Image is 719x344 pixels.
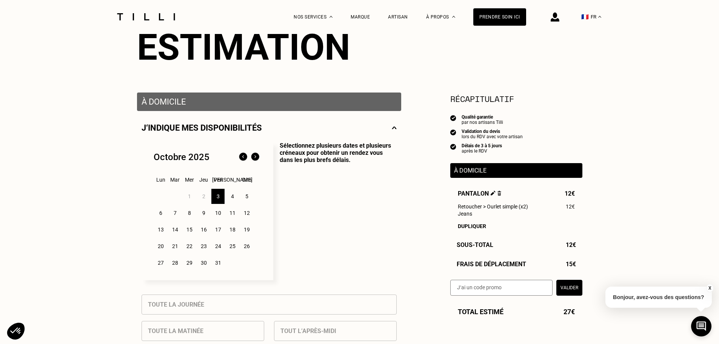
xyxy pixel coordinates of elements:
p: Bonjour, avez-vous des questions? [605,287,712,308]
p: À domicile [454,167,579,174]
div: 19 [240,222,253,237]
button: Valider [556,280,582,296]
img: Supprimer [497,191,502,196]
img: svg+xml;base64,PHN2ZyBmaWxsPSJub25lIiBoZWlnaHQ9IjE0IiB2aWV3Qm94PSIwIDAgMjggMTQiIHdpZHRoPSIyOCIgeG... [392,123,397,133]
div: Estimation [137,26,582,68]
div: 30 [197,255,210,270]
div: 27 [154,255,167,270]
div: 15 [183,222,196,237]
div: 3 [211,189,225,204]
div: 24 [211,239,225,254]
span: 12€ [565,190,575,197]
span: Retoucher > Ourlet simple (x2) [458,204,528,210]
div: 14 [168,222,182,237]
div: 4 [226,189,239,204]
div: Validation du devis [462,129,523,134]
img: Logo du service de couturière Tilli [114,13,178,20]
input: J‘ai un code promo [450,280,553,296]
div: 10 [211,205,225,221]
div: Total estimé [450,308,582,316]
div: 9 [197,205,210,221]
a: Prendre soin ici [473,8,526,26]
div: 25 [226,239,239,254]
div: Délais de 3 à 5 jours [462,143,502,148]
span: Jeans [458,211,472,217]
div: 13 [154,222,167,237]
div: 7 [168,205,182,221]
button: X [706,284,713,292]
div: 28 [168,255,182,270]
span: 12€ [566,204,575,210]
img: icon list info [450,129,456,136]
img: Menu déroulant [329,16,333,18]
p: J‘indique mes disponibilités [142,123,262,133]
img: Mois suivant [249,151,261,163]
img: Mois précédent [237,151,249,163]
div: 12 [240,205,253,221]
div: Octobre 2025 [154,152,209,162]
div: 5 [240,189,253,204]
p: Sélectionnez plusieurs dates et plusieurs créneaux pour obtenir un rendez vous dans les plus bref... [273,142,397,280]
span: Pantalon [458,190,502,197]
a: Marque [351,14,370,20]
span: 27€ [563,308,575,316]
div: 16 [197,222,210,237]
img: menu déroulant [598,16,601,18]
div: 23 [197,239,210,254]
img: icon list info [450,114,456,121]
div: 31 [211,255,225,270]
div: par nos artisans Tilli [462,120,503,125]
span: 12€ [566,241,576,248]
img: icône connexion [551,12,559,22]
div: 17 [211,222,225,237]
a: Artisan [388,14,408,20]
div: après le RDV [462,148,502,154]
div: 6 [154,205,167,221]
div: Frais de déplacement [450,261,582,268]
img: Menu déroulant à propos [452,16,455,18]
img: icon list info [450,143,456,150]
div: Sous-Total [450,241,582,248]
div: lors du RDV avec votre artisan [462,134,523,139]
section: Récapitulatif [450,93,582,105]
div: 20 [154,239,167,254]
div: 8 [183,205,196,221]
div: 29 [183,255,196,270]
div: 26 [240,239,253,254]
div: 22 [183,239,196,254]
div: 11 [226,205,239,221]
p: À domicile [142,97,397,106]
span: 🇫🇷 [581,13,589,20]
div: Dupliquer [458,223,575,229]
div: 18 [226,222,239,237]
div: 21 [168,239,182,254]
img: Éditer [491,191,496,196]
div: Qualité garantie [462,114,503,120]
span: 15€ [566,261,576,268]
